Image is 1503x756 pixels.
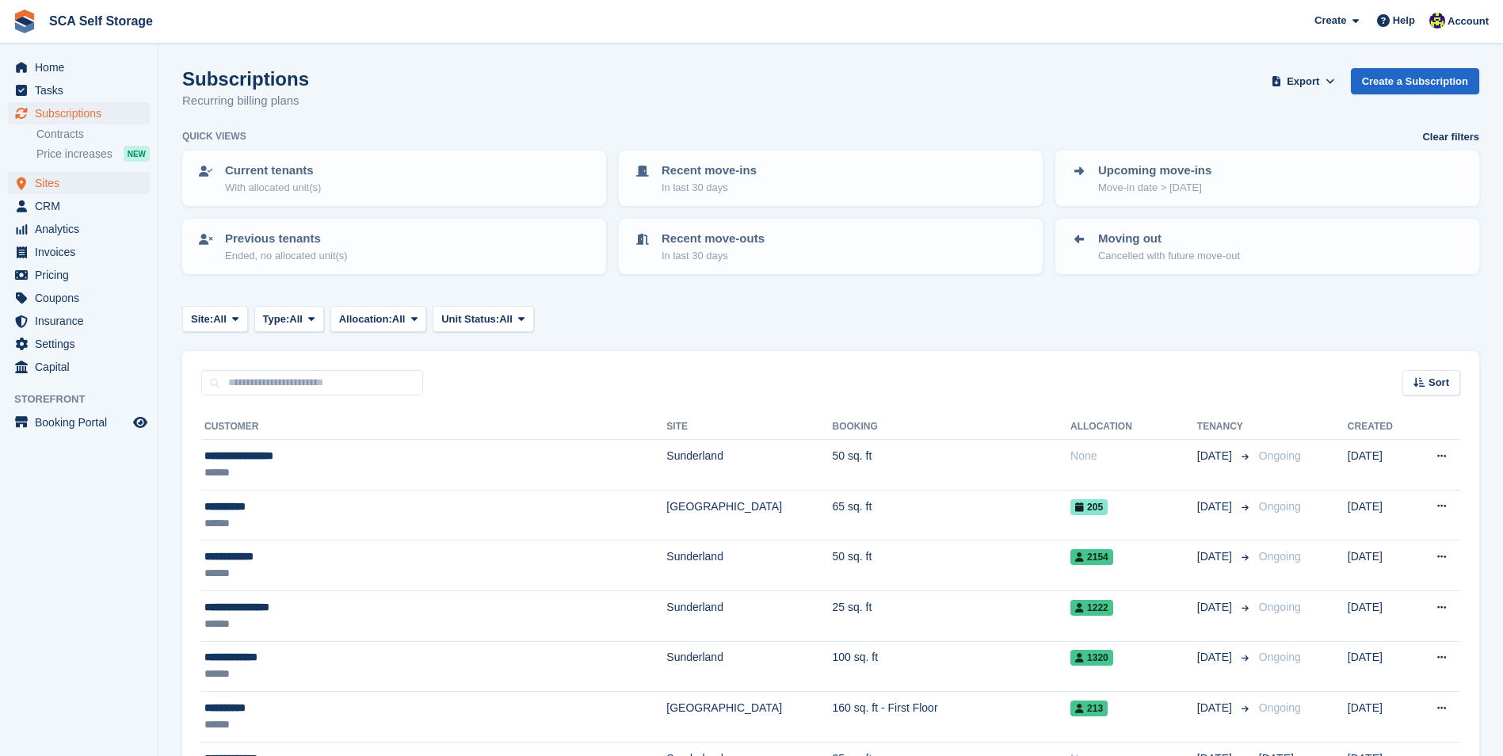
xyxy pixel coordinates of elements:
div: None [1070,448,1197,464]
a: menu [8,102,150,124]
div: NEW [124,146,150,162]
th: Tenancy [1197,414,1253,440]
th: Created [1348,414,1413,440]
td: [DATE] [1348,692,1413,743]
span: Pricing [35,264,130,286]
td: Sunderland [666,540,832,591]
th: Customer [201,414,666,440]
td: [DATE] [1348,590,1413,641]
span: All [213,311,227,327]
span: Booking Portal [35,411,130,433]
h6: Quick views [182,129,246,143]
a: Contracts [36,127,150,142]
a: Create a Subscription [1351,68,1479,94]
td: Sunderland [666,590,832,641]
td: Sunderland [666,641,832,692]
span: Site: [191,311,213,327]
td: [DATE] [1348,540,1413,591]
a: menu [8,264,150,286]
a: Moving out Cancelled with future move-out [1057,220,1478,273]
span: Home [35,56,130,78]
span: All [289,311,303,327]
a: Clear filters [1422,129,1479,145]
td: 50 sq. ft [833,540,1071,591]
td: 25 sq. ft [833,590,1071,641]
td: 65 sq. ft [833,490,1071,540]
span: Storefront [14,391,158,407]
td: 50 sq. ft [833,440,1071,491]
span: Unit Status: [441,311,499,327]
span: Ongoing [1259,550,1301,563]
a: Previous tenants Ended, no allocated unit(s) [184,220,605,273]
span: 1320 [1070,650,1113,666]
a: menu [8,356,150,378]
span: Ongoing [1259,449,1301,462]
p: Recent move-outs [662,230,765,248]
span: Export [1287,74,1319,90]
img: stora-icon-8386f47178a22dfd0bd8f6a31ec36ba5ce8667c1dd55bd0f319d3a0aa187defe.svg [13,10,36,33]
span: Coupons [35,287,130,309]
a: Recent move-outs In last 30 days [620,220,1041,273]
span: Help [1393,13,1415,29]
span: Price increases [36,147,113,162]
button: Export [1268,68,1338,94]
a: Price increases NEW [36,145,150,162]
p: Previous tenants [225,230,348,248]
p: With allocated unit(s) [225,180,321,196]
a: Upcoming move-ins Move-in date > [DATE] [1057,152,1478,204]
td: [GEOGRAPHIC_DATA] [666,692,832,743]
span: [DATE] [1197,649,1235,666]
a: Preview store [131,413,150,432]
a: Current tenants With allocated unit(s) [184,152,605,204]
button: Site: All [182,306,248,332]
span: Sites [35,172,130,194]
span: All [499,311,513,327]
a: menu [8,172,150,194]
a: menu [8,287,150,309]
span: Create [1314,13,1346,29]
h1: Subscriptions [182,68,309,90]
span: [DATE] [1197,700,1235,716]
a: SCA Self Storage [43,8,159,34]
p: In last 30 days [662,180,757,196]
img: Thomas Webb [1429,13,1445,29]
span: CRM [35,195,130,217]
span: Insurance [35,310,130,332]
span: [DATE] [1197,548,1235,565]
button: Unit Status: All [433,306,533,332]
td: [DATE] [1348,440,1413,491]
span: 1222 [1070,600,1113,616]
td: 160 sq. ft - First Floor [833,692,1071,743]
p: Recent move-ins [662,162,757,180]
p: Move-in date > [DATE] [1098,180,1211,196]
a: menu [8,333,150,355]
button: Type: All [254,306,324,332]
span: Ongoing [1259,601,1301,613]
span: 2154 [1070,549,1113,565]
span: Analytics [35,218,130,240]
span: Capital [35,356,130,378]
td: 100 sq. ft [833,641,1071,692]
span: [DATE] [1197,448,1235,464]
a: Recent move-ins In last 30 days [620,152,1041,204]
span: Allocation: [339,311,392,327]
span: Account [1448,13,1489,29]
th: Site [666,414,832,440]
span: 213 [1070,701,1108,716]
p: Moving out [1098,230,1240,248]
span: [DATE] [1197,498,1235,515]
a: menu [8,411,150,433]
span: All [392,311,406,327]
span: Type: [263,311,290,327]
p: Upcoming move-ins [1098,162,1211,180]
span: Tasks [35,79,130,101]
span: [DATE] [1197,599,1235,616]
span: Subscriptions [35,102,130,124]
span: 205 [1070,499,1108,515]
a: menu [8,241,150,263]
td: [DATE] [1348,641,1413,692]
span: Ongoing [1259,651,1301,663]
a: menu [8,79,150,101]
p: Recurring billing plans [182,92,309,110]
span: Invoices [35,241,130,263]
